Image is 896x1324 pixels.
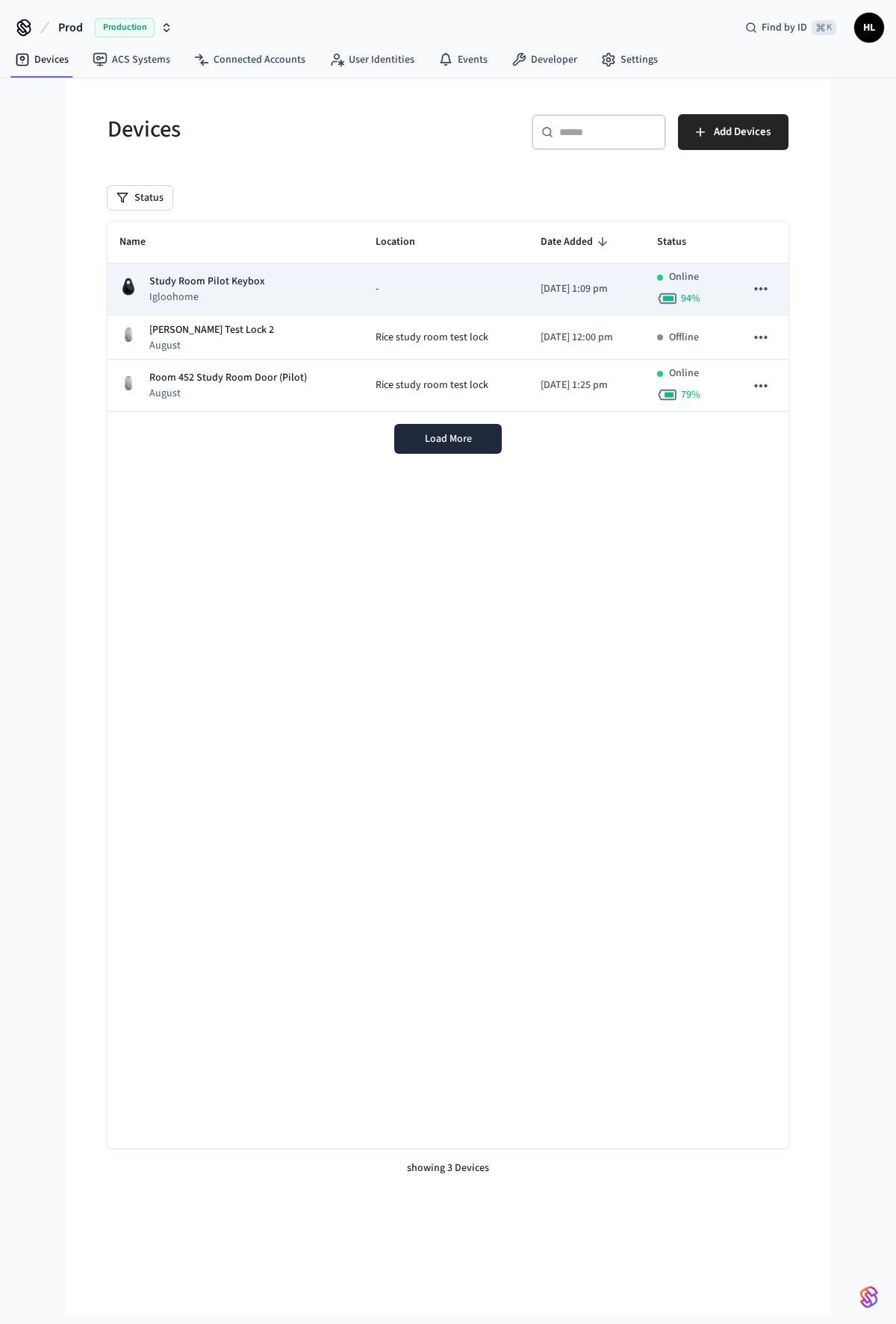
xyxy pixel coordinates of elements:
table: sticky table [108,222,788,412]
span: Status [657,231,706,254]
p: Study Room Pilot Keybox [149,274,265,290]
div: Find by ID⌘ K [733,14,848,41]
span: 94 % [681,291,700,306]
p: [DATE] 12:00 pm [541,330,633,346]
a: Developer [500,46,589,73]
span: ⌘ K [812,20,836,35]
button: Add Devices [678,114,788,150]
a: User Identities [317,46,426,73]
a: ACS Systems [81,46,182,73]
div: showing 3 Devices [108,1149,788,1188]
img: August Wifi Smart Lock 3rd Gen, Silver, Front [119,325,137,343]
p: [DATE] 1:25 pm [541,378,633,393]
span: Rice study room test lock [376,378,488,393]
p: August [149,386,307,401]
span: Location [376,231,435,254]
span: Load More [425,431,472,446]
a: Connected Accounts [182,46,317,73]
img: SeamLogoGradient.69752ec5.svg [860,1285,878,1309]
span: Find by ID [762,20,807,35]
p: Igloohome [149,290,265,305]
button: HL [854,13,884,43]
h5: Devices [108,114,439,145]
p: Online [669,269,699,285]
a: Devices [3,46,81,73]
button: Status [108,186,172,210]
span: Rice study room test lock [376,330,488,346]
p: Offline [669,330,699,346]
p: [DATE] 1:09 pm [541,281,633,297]
span: Prod [58,19,83,37]
p: August [149,338,274,353]
span: 79 % [681,387,700,402]
p: Room 452 Study Room Door (Pilot) [149,370,307,386]
span: Date Added [541,231,612,254]
p: [PERSON_NAME] Test Lock 2 [149,322,274,338]
img: August Wifi Smart Lock 3rd Gen, Silver, Front [119,374,137,392]
span: Name [119,231,165,254]
button: Load More [394,424,502,454]
p: Online [669,366,699,381]
span: HL [856,14,883,41]
span: Production [95,18,155,37]
a: Settings [589,46,670,73]
span: - [376,281,379,297]
a: Events [426,46,500,73]
span: Add Devices [714,122,771,142]
img: igloohome_igke [119,278,137,296]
